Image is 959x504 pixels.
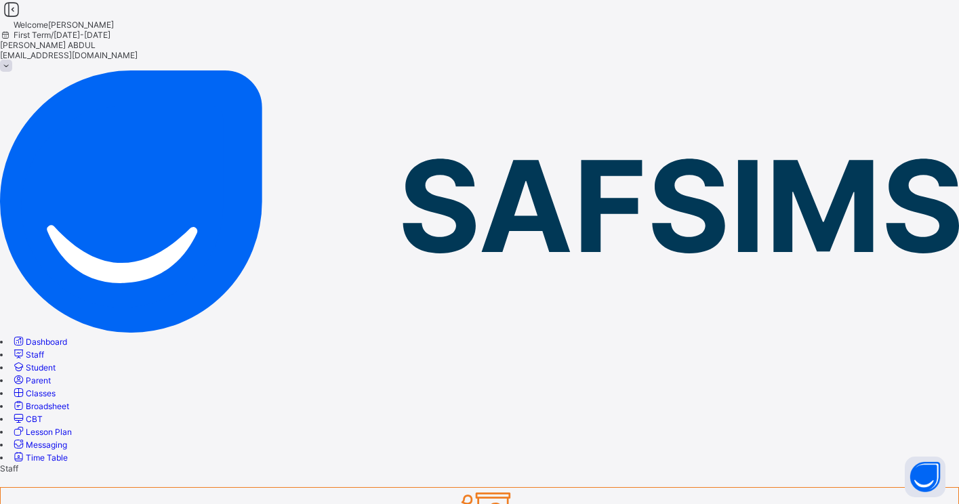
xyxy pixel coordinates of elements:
[26,362,56,373] span: Student
[12,362,56,373] a: Student
[26,375,51,385] span: Parent
[905,457,945,497] button: Open asap
[12,401,69,411] a: Broadsheet
[12,414,43,424] a: CBT
[12,440,67,450] a: Messaging
[26,414,43,424] span: CBT
[26,427,72,437] span: Lesson Plan
[12,427,72,437] a: Lesson Plan
[26,453,68,463] span: Time Table
[12,453,68,463] a: Time Table
[12,375,51,385] a: Parent
[26,440,67,450] span: Messaging
[12,350,44,360] a: Staff
[26,350,44,360] span: Staff
[12,388,56,398] a: Classes
[14,20,114,30] span: Welcome [PERSON_NAME]
[26,401,69,411] span: Broadsheet
[26,337,67,347] span: Dashboard
[12,337,67,347] a: Dashboard
[26,388,56,398] span: Classes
